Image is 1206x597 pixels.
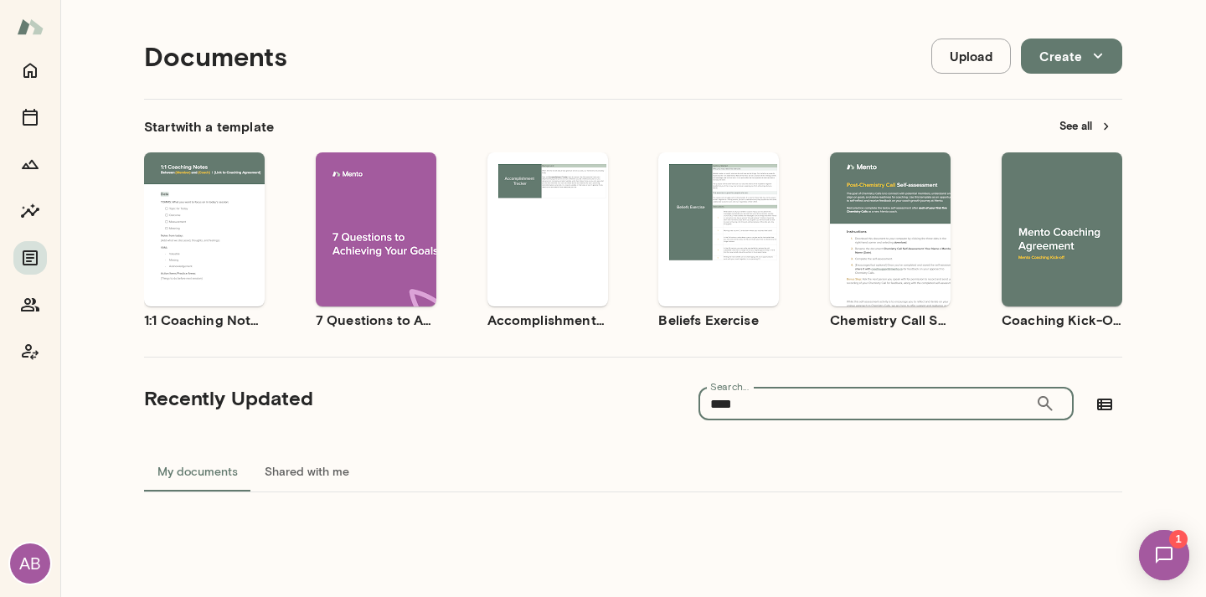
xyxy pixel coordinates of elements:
[144,40,287,72] h4: Documents
[144,451,251,491] button: My documents
[10,543,50,584] div: AB
[13,288,47,322] button: Members
[144,116,274,136] h6: Start with a template
[144,384,313,411] h5: Recently Updated
[316,310,436,330] h6: 7 Questions to Achieving Your Goals
[144,451,1122,491] div: documents tabs
[13,147,47,181] button: Growth Plan
[144,310,265,330] h6: 1:1 Coaching Notes
[13,194,47,228] button: Insights
[487,310,608,330] h6: Accomplishment Tracker
[251,451,363,491] button: Shared with me
[13,335,47,368] button: Coach app
[1021,39,1122,74] button: Create
[931,39,1011,74] button: Upload
[1002,310,1122,330] h6: Coaching Kick-Off | Coaching Agreement
[658,310,779,330] h6: Beliefs Exercise
[13,241,47,275] button: Documents
[13,100,47,134] button: Sessions
[17,11,44,43] img: Mento
[830,310,951,330] h6: Chemistry Call Self-Assessment [Coaches only]
[13,54,47,87] button: Home
[710,379,749,394] label: Search...
[1049,113,1122,139] button: See all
